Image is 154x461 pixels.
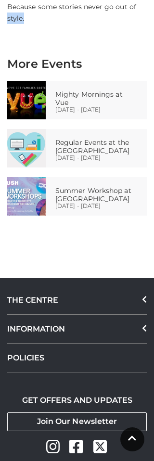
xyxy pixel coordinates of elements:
[7,2,136,23] strong: Because some stories never go out of style.
[55,107,144,113] p: [DATE] - [DATE]
[7,315,147,344] div: INFORMATION
[7,286,147,315] div: THE CENTRE
[55,90,144,107] p: Mighty Mornings at Vue
[7,57,147,71] h2: More Events
[55,139,144,155] p: Regular Events at the [GEOGRAPHIC_DATA]
[7,344,147,372] a: POLICIES
[55,155,144,161] p: [DATE] - [DATE]
[22,396,132,405] h2: GET OFFERS AND UPDATES
[55,187,144,203] p: Summer Workshop at [GEOGRAPHIC_DATA]
[7,412,147,431] a: Join Our Newsletter
[55,203,144,209] p: [DATE] - [DATE]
